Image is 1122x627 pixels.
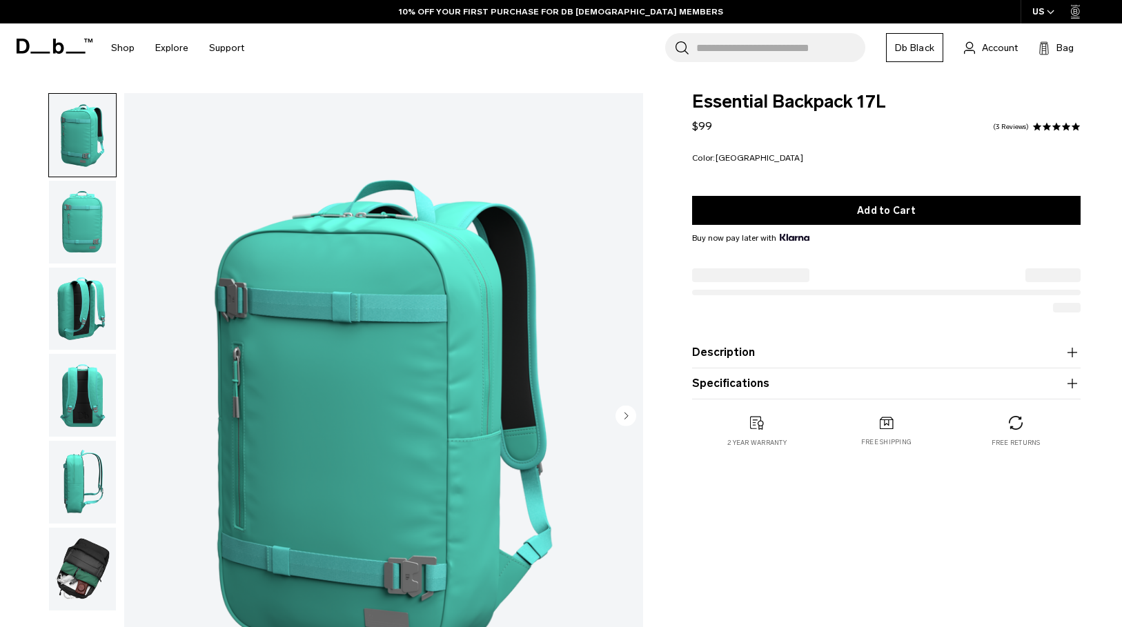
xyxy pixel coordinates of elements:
span: Account [982,41,1018,55]
a: Account [964,39,1018,56]
button: Essential Backpack 17L Glacier Green [48,93,117,177]
button: Next slide [616,405,636,428]
img: Essential Backpack 17L Glacier Green [49,181,116,263]
span: $99 [692,119,712,132]
p: Free shipping [861,437,912,447]
button: Bag [1039,39,1074,56]
p: 2 year warranty [727,438,787,448]
span: Essential Backpack 17L [692,93,1081,111]
button: Essential Backpack 17L Glacier Green [48,267,117,351]
span: Bag [1056,41,1074,55]
a: Db Black [886,33,943,62]
button: Specifications [692,375,1081,392]
span: Buy now pay later with [692,232,809,244]
button: Add to Cart [692,196,1081,225]
nav: Main Navigation [101,23,255,72]
a: Explore [155,23,188,72]
span: [GEOGRAPHIC_DATA] [716,153,803,163]
button: Essential Backpack 17L Glacier Green [48,180,117,264]
a: 10% OFF YOUR FIRST PURCHASE FOR DB [DEMOGRAPHIC_DATA] MEMBERS [399,6,723,18]
a: Shop [111,23,135,72]
img: Essential Backpack 17L Glacier Green [49,441,116,524]
img: Essential Backpack 17L Glacier Green [49,528,116,610]
img: Essential Backpack 17L Glacier Green [49,354,116,437]
button: Essential Backpack 17L Glacier Green [48,353,117,437]
button: Essential Backpack 17L Glacier Green [48,440,117,524]
img: Essential Backpack 17L Glacier Green [49,94,116,177]
button: Description [692,344,1081,361]
a: 3 reviews [993,123,1029,130]
img: {"height" => 20, "alt" => "Klarna"} [780,234,809,241]
button: Essential Backpack 17L Glacier Green [48,527,117,611]
p: Free returns [992,438,1041,448]
legend: Color: [692,154,803,162]
img: Essential Backpack 17L Glacier Green [49,268,116,350]
a: Support [209,23,244,72]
